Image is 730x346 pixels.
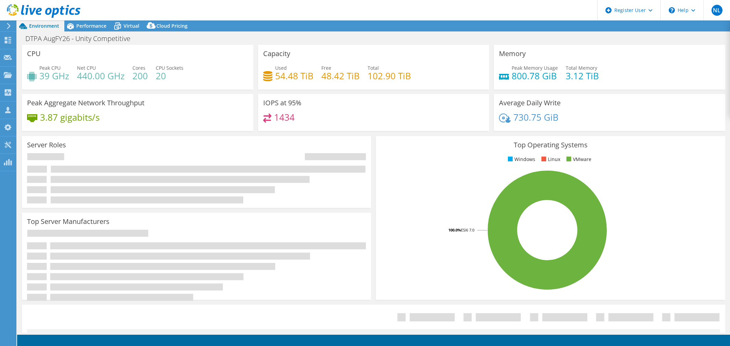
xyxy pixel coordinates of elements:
span: Total [368,65,379,71]
span: Performance [76,23,106,29]
li: Linux [540,156,560,163]
li: VMware [565,156,591,163]
span: Virtual [124,23,139,29]
span: Cloud Pricing [156,23,188,29]
h3: Capacity [263,50,290,57]
tspan: ESXi 7.0 [461,227,474,232]
h4: 102.90 TiB [368,72,411,80]
h4: 54.48 TiB [275,72,313,80]
span: Peak Memory Usage [512,65,558,71]
h4: 200 [132,72,148,80]
h4: 3.87 gigabits/s [40,114,100,121]
h4: 1434 [274,114,295,121]
h3: Memory [499,50,526,57]
h3: Server Roles [27,141,66,149]
tspan: 100.0% [448,227,461,232]
h3: Top Server Manufacturers [27,218,110,225]
span: Total Memory [566,65,597,71]
h4: 48.42 TiB [321,72,360,80]
h4: 20 [156,72,183,80]
span: Environment [29,23,59,29]
svg: \n [669,7,675,13]
h3: IOPS at 95% [263,99,302,107]
span: Net CPU [77,65,96,71]
h3: CPU [27,50,41,57]
span: Cores [132,65,145,71]
span: Free [321,65,331,71]
span: NL [712,5,722,16]
h4: 730.75 GiB [513,114,559,121]
span: Used [275,65,287,71]
h4: 440.00 GHz [77,72,125,80]
li: Windows [506,156,535,163]
span: Peak CPU [39,65,61,71]
h1: DTPA AugFY26 - Unity Competitive [22,35,141,42]
h3: Top Operating Systems [381,141,720,149]
h4: 3.12 TiB [566,72,599,80]
h4: 39 GHz [39,72,69,80]
span: CPU Sockets [156,65,183,71]
h4: 800.78 GiB [512,72,558,80]
h3: Average Daily Write [499,99,561,107]
h3: Peak Aggregate Network Throughput [27,99,144,107]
